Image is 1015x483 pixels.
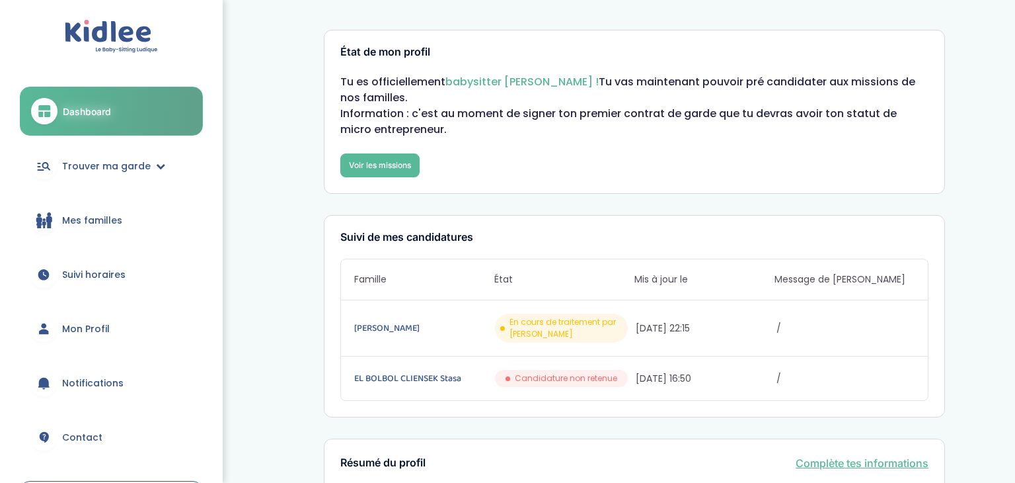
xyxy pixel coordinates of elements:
span: Mis à jour le [634,273,774,286]
span: En cours de traitement par [PERSON_NAME] [509,316,622,340]
span: Mon Profil [62,322,110,336]
span: Mes familles [62,214,122,228]
span: Trouver ma garde [62,159,151,173]
a: Trouver ma garde [20,142,203,190]
span: État [494,273,634,286]
span: Notifications [62,376,124,390]
a: Contact [20,414,203,461]
h3: Suivi de mes candidatures [340,232,928,243]
span: [DATE] 16:50 [636,372,774,386]
a: [PERSON_NAME] [354,321,492,335]
h3: Résumé du profil [340,457,426,469]
img: logo.svg [65,20,158,54]
span: Contact [62,431,102,445]
span: / [776,322,915,335]
span: Suivi horaires [62,268,126,282]
a: Mon Profil [20,305,203,353]
a: Complète tes informations [796,455,928,471]
h3: État de mon profil [340,46,928,58]
p: Information : c'est au moment de signer ton premier contrat de garde que tu devras avoir ton stat... [340,106,928,138]
span: Candidature non retenue [515,373,617,384]
span: Dashboard [63,105,111,118]
span: Message de [PERSON_NAME] [774,273,915,286]
a: EL BOLBOL CLIENSEK Stasa [354,371,492,386]
a: Notifications [20,359,203,407]
p: Tu es officiellement Tu vas maintenant pouvoir pré candidater aux missions de nos familles. [340,74,928,106]
a: Mes familles [20,197,203,244]
a: Dashboard [20,87,203,136]
span: Famille [354,273,494,286]
span: babysitter [PERSON_NAME] ! [445,74,599,89]
span: / [776,372,915,386]
span: [DATE] 22:15 [636,322,774,335]
a: Suivi horaires [20,251,203,298]
a: Voir les missions [340,154,420,177]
